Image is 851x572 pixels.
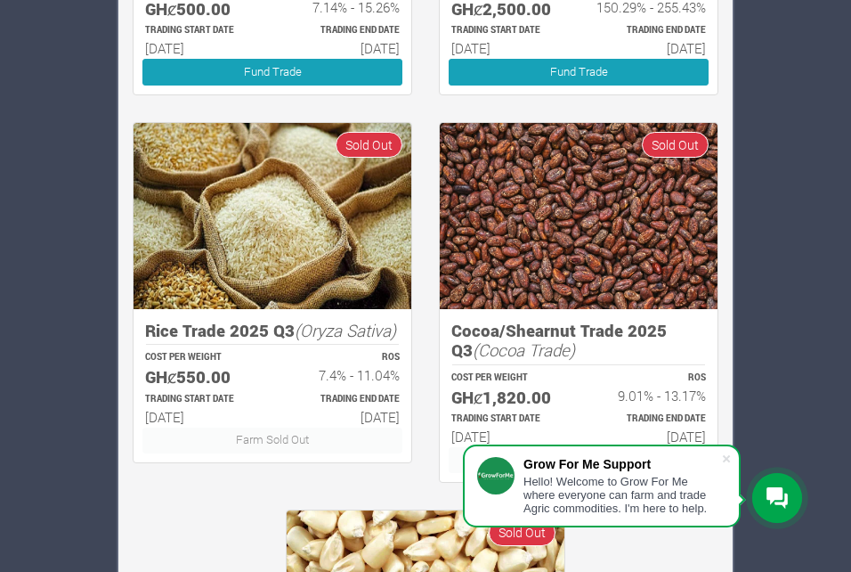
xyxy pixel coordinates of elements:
[451,40,563,56] h6: [DATE]
[145,367,256,388] h5: GHȼ550.00
[595,388,706,404] h6: 9.01% - 13.17%
[288,393,400,406] p: Estimated Trading End Date
[451,413,563,426] p: Estimated Trading Start Date
[145,393,256,406] p: Estimated Trading Start Date
[142,59,402,85] a: Fund Trade
[451,321,706,361] h5: Cocoa/Shearnut Trade 2025 Q3
[449,59,709,85] a: Fund Trade
[523,475,721,515] div: Hello! Welcome to Grow For Me where everyone can farm and trade Agric commodities. I'm here to help.
[595,40,706,56] h6: [DATE]
[295,319,396,341] i: (Oryza Sativa)
[288,351,400,364] p: ROS
[145,409,256,425] h6: [DATE]
[451,372,563,385] p: COST PER WEIGHT
[336,132,402,158] span: Sold Out
[595,413,706,426] p: Estimated Trading End Date
[595,372,706,385] p: ROS
[145,321,400,341] h5: Rice Trade 2025 Q3
[523,457,721,471] div: Grow For Me Support
[134,123,411,309] img: growforme image
[489,519,555,545] span: Sold Out
[642,132,709,158] span: Sold Out
[451,388,563,408] h5: GHȼ1,820.00
[288,409,400,425] h6: [DATE]
[440,123,717,309] img: growforme image
[145,351,256,364] p: COST PER WEIGHT
[595,24,706,37] p: Estimated Trading End Date
[288,40,400,56] h6: [DATE]
[473,339,575,361] i: (Cocoa Trade)
[288,367,400,383] h6: 7.4% - 11.04%
[451,429,563,445] h6: [DATE]
[145,24,256,37] p: Estimated Trading Start Date
[451,24,563,37] p: Estimated Trading Start Date
[288,24,400,37] p: Estimated Trading End Date
[145,40,256,56] h6: [DATE]
[595,429,706,445] h6: [DATE]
